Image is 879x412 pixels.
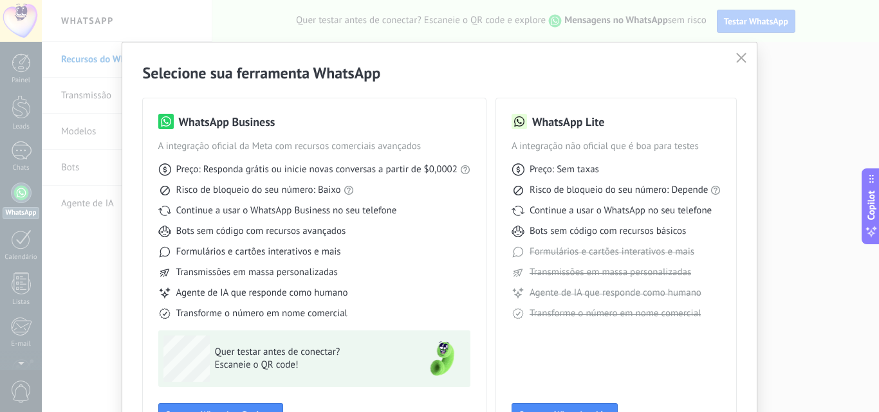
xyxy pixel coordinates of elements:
h2: Selecione sua ferramenta WhatsApp [143,63,737,83]
span: Transmissões em massa personalizadas [176,266,338,279]
span: Agente de IA que responde como humano [176,287,348,300]
span: Preço: Responda grátis ou inicie novas conversas a partir de $0,0002 [176,163,458,176]
h3: WhatsApp Lite [532,114,604,130]
span: Transforme o número em nome comercial [176,307,347,320]
span: A integração não oficial que é boa para testes [512,140,721,153]
span: Formulários e cartões interativos e mais [176,246,341,258]
span: Risco de bloqueio do seu número: Baixo [176,184,341,197]
span: Quer testar antes de conectar? [215,346,403,359]
span: Continue a usar o WhatsApp no seu telefone [530,204,712,217]
span: Risco de bloqueio do seu número: Depende [530,184,708,197]
span: Bots sem código com recursos avançados [176,225,346,238]
span: Escaneie o QR code! [215,359,403,372]
span: Copilot [865,190,878,220]
span: Preço: Sem taxas [530,163,599,176]
span: Transforme o número em nome comercial [530,307,701,320]
span: Transmissões em massa personalizadas [530,266,691,279]
span: Continue a usar o WhatsApp Business no seu telefone [176,204,397,217]
span: Formulários e cartões interativos e mais [530,246,694,258]
span: Agente de IA que responde como humano [530,287,701,300]
span: A integração oficial da Meta com recursos comerciais avançados [158,140,470,153]
h3: WhatsApp Business [179,114,275,130]
img: green-phone.png [419,336,465,382]
span: Bots sem código com recursos básicos [530,225,686,238]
